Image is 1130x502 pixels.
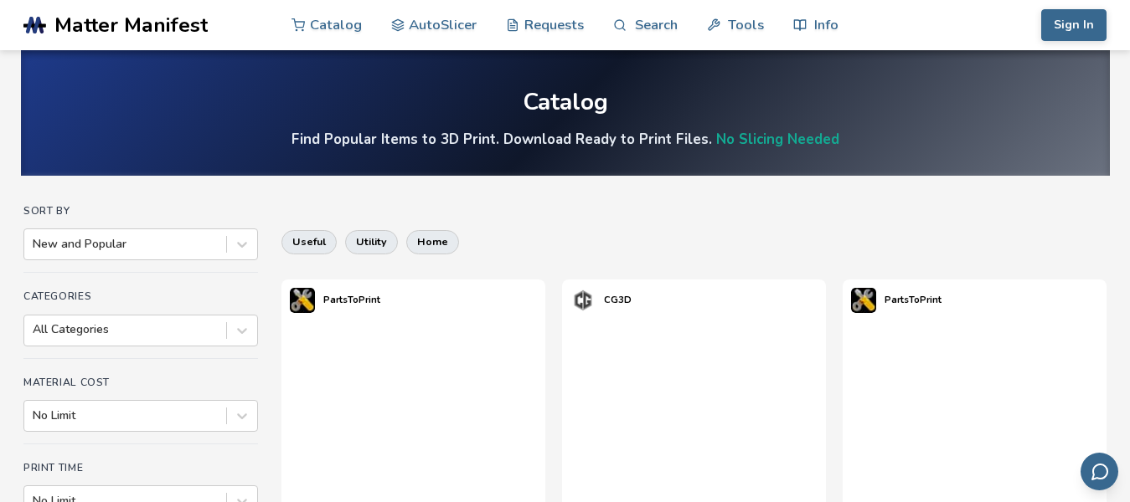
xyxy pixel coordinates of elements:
[33,323,36,336] input: All Categories
[716,130,839,149] a: No Slicing Needed
[23,376,258,388] h4: Material Cost
[290,288,315,313] img: PartsToPrint's profile
[851,288,876,313] img: PartsToPrint's profile
[23,462,258,474] h4: Print Time
[33,238,36,251] input: New and Popular
[54,13,208,37] span: Matter Manifest
[23,290,258,302] h4: Categories
[1081,453,1118,490] button: Send feedback via email
[843,279,950,321] a: PartsToPrint's profilePartsToPrint
[562,279,640,321] a: CG3D's profileCG3D
[523,90,608,115] div: Catalog
[570,288,596,313] img: CG3D's profile
[33,409,36,423] input: No Limit
[292,130,839,149] h4: Find Popular Items to 3D Print. Download Ready to Print Files.
[323,291,380,309] p: PartsToPrint
[604,291,632,309] p: CG3D
[23,205,258,217] h4: Sort By
[885,291,942,309] p: PartsToPrint
[1041,9,1107,41] button: Sign In
[281,279,389,321] a: PartsToPrint's profilePartsToPrint
[406,230,459,254] button: home
[345,230,398,254] button: utility
[281,230,337,254] button: useful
